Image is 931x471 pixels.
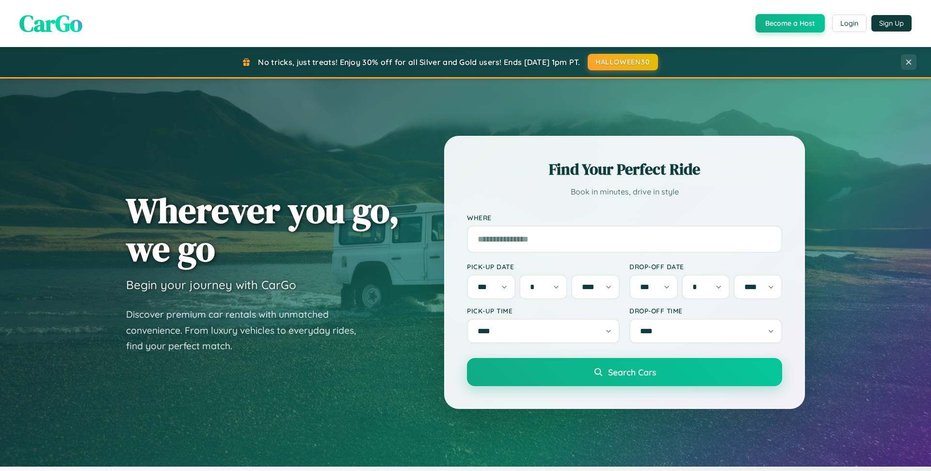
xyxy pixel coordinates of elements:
[467,159,782,180] h2: Find Your Perfect Ride
[467,213,782,222] label: Where
[467,185,782,199] p: Book in minutes, drive in style
[126,191,400,268] h1: Wherever you go, we go
[467,307,620,315] label: Pick-up Time
[588,54,658,70] button: HALLOWEEN30
[608,367,656,377] span: Search Cars
[629,262,782,271] label: Drop-off Date
[832,15,867,32] button: Login
[126,277,296,292] h3: Begin your journey with CarGo
[126,307,369,354] p: Discover premium car rentals with unmatched convenience. From luxury vehicles to everyday rides, ...
[19,7,82,39] span: CarGo
[258,57,580,67] span: No tricks, just treats! Enjoy 30% off for all Silver and Gold users! Ends [DATE] 1pm PT.
[467,262,620,271] label: Pick-up Date
[871,15,912,32] button: Sign Up
[467,358,782,386] button: Search Cars
[629,307,782,315] label: Drop-off Time
[755,14,825,32] button: Become a Host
